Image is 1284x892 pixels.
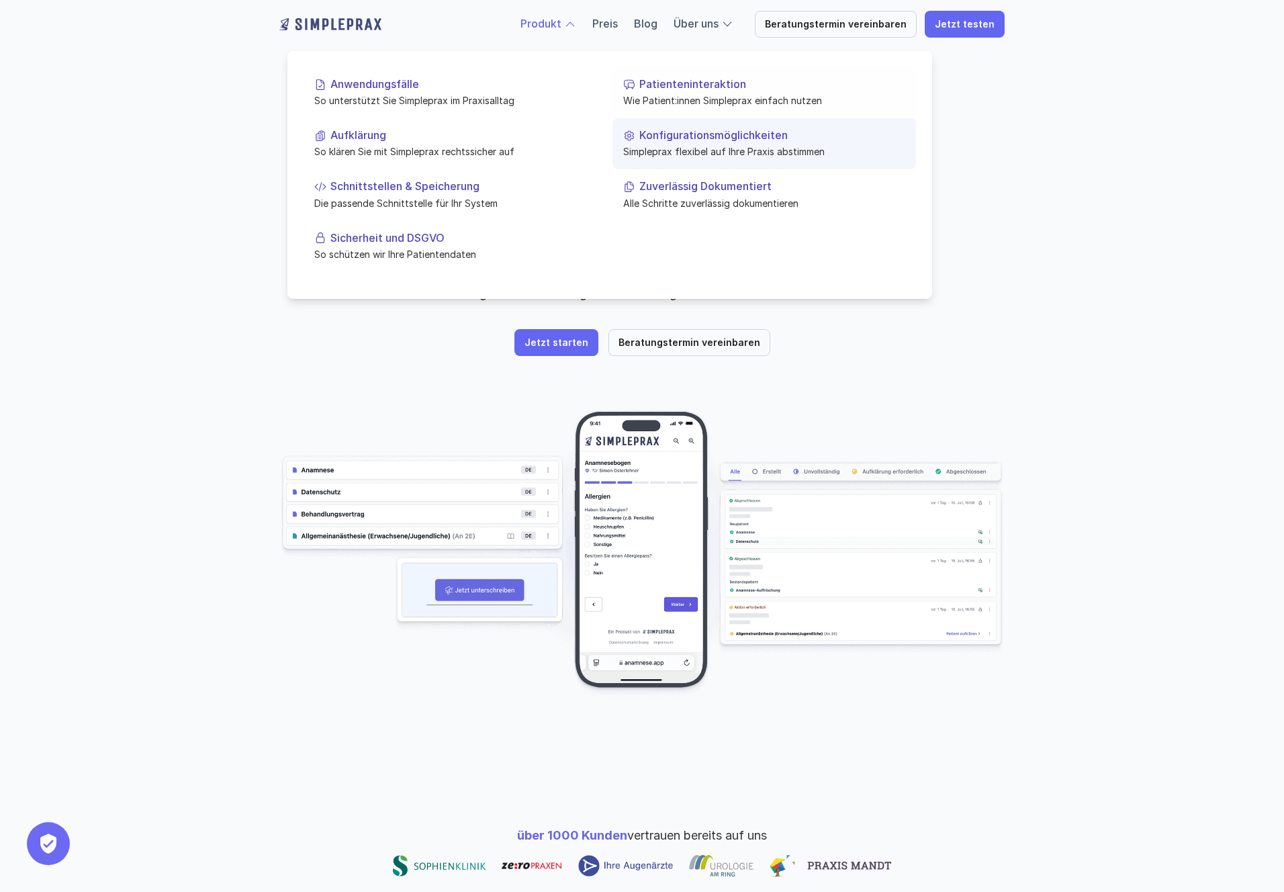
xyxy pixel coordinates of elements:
p: vertrauen bereits auf uns [517,826,767,844]
img: Beispielscreenshots aus der Simpleprax Anwendung [279,410,1005,699]
p: Zuverlässig Dokumentiert [639,180,905,193]
p: Anwendungsfälle [330,78,596,91]
p: So schützen wir Ihre Patientendaten [314,247,596,261]
p: Beratungstermin vereinbaren [618,337,760,349]
a: Schnittstellen & SpeicherungDie passende Schnittstelle für Ihr System [304,169,607,220]
a: Produkt [520,17,561,30]
a: AufklärungSo klären Sie mit Simpleprax rechtssicher auf [304,118,607,169]
p: Wie Patient:innen Simpleprax einfach nutzen [623,93,905,107]
a: Über uns [674,17,719,30]
a: Sicherheit und DSGVOSo schützen wir Ihre Patientendaten [304,220,607,271]
a: PatienteninteraktionWie Patient:innen Simpleprax einfach nutzen [612,67,916,118]
p: Die passende Schnittstelle für Ihr System [314,195,596,210]
a: Beratungstermin vereinbaren [755,11,917,38]
p: Alle Schritte zuverlässig dokumentieren [623,195,905,210]
p: Sicherheit und DSGVO [330,231,596,244]
p: So unterstützt Sie Simpleprax im Praxisalltag [314,93,596,107]
p: Patienteninteraktion [639,78,905,91]
p: Konfigurationsmöglichkeiten [639,129,905,142]
a: Blog [634,17,657,30]
a: Jetzt testen [925,11,1005,38]
p: Schnittstellen & Speicherung [330,180,596,193]
p: Jetzt testen [935,19,995,30]
p: Aufklärung [330,129,596,142]
a: AnwendungsfälleSo unterstützt Sie Simpleprax im Praxisalltag [304,67,607,118]
a: Beratungstermin vereinbaren [608,329,770,356]
p: Beratungstermin vereinbaren [765,19,907,30]
a: Zuverlässig DokumentiertAlle Schritte zuverlässig dokumentieren [612,169,916,220]
a: KonfigurationsmöglichkeitenSimpleprax flexibel auf Ihre Praxis abstimmen [612,118,916,169]
a: Preis [592,17,618,30]
a: Jetzt starten [514,329,598,356]
span: über 1000 Kunden [517,828,627,842]
p: So klären Sie mit Simpleprax rechtssicher auf [314,144,596,159]
p: Simpleprax flexibel auf Ihre Praxis abstimmen [623,144,905,159]
p: Jetzt starten [524,337,588,349]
